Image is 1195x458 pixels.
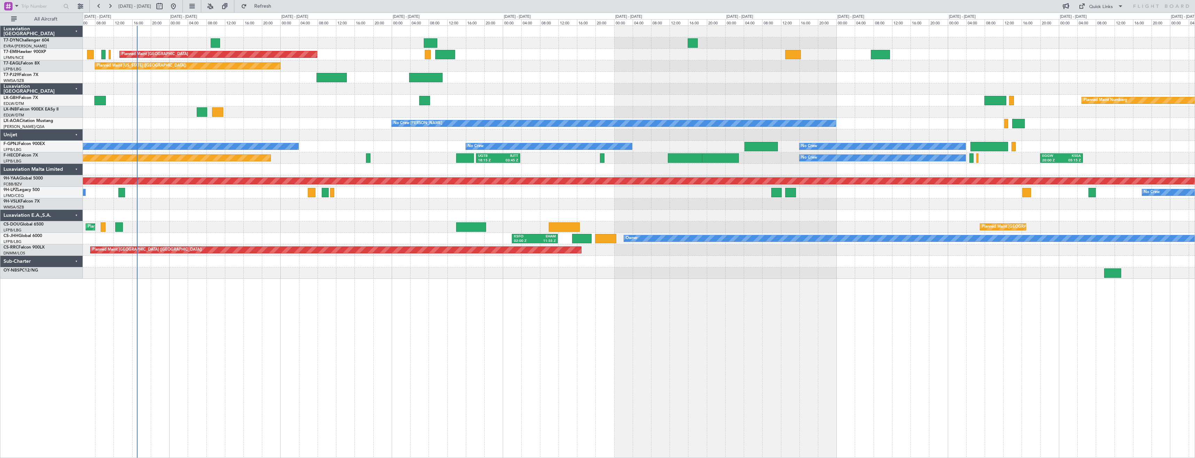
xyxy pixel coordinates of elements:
div: 04:00 [299,19,318,25]
div: 20:00 [595,19,614,25]
div: 12:00 [781,19,799,25]
div: [DATE] - [DATE] [1060,14,1087,20]
div: 04:00 [855,19,873,25]
div: [DATE] - [DATE] [615,14,642,20]
div: 04:00 [966,19,985,25]
div: 00:00 [280,19,299,25]
div: 08:00 [540,19,559,25]
a: [PERSON_NAME]/QSA [3,124,45,129]
div: 04:00 [633,19,651,25]
a: T7-DYNChallenger 604 [3,38,49,43]
div: No Crew [468,141,484,152]
div: 20:00 [484,19,503,25]
a: LFPB/LBG [3,147,22,152]
div: Quick Links [1089,3,1113,10]
span: CS-JHH [3,234,18,238]
div: 20:00 [1040,19,1059,25]
div: 03:45 Z [498,158,518,163]
a: EDLW/DTM [3,113,24,118]
div: KSFO [514,234,535,239]
div: 20:00 [262,19,280,25]
a: LFPB/LBG [3,239,22,244]
a: LX-AOACitation Mustang [3,119,53,123]
div: 00:00 [503,19,521,25]
div: 08:00 [429,19,447,25]
div: [DATE] - [DATE] [393,14,420,20]
span: 9H-VSLK [3,199,21,204]
div: 04:00 [188,19,206,25]
div: Owner [626,233,638,244]
button: Quick Links [1075,1,1127,12]
div: [DATE] - [DATE] [504,14,531,20]
div: 08:00 [206,19,225,25]
span: LX-GBH [3,96,19,100]
div: No Crew [801,141,817,152]
a: 9H-YAAGlobal 5000 [3,176,43,181]
span: 9H-YAA [3,176,19,181]
div: 16:00 [132,19,151,25]
div: 00:00 [614,19,633,25]
a: WMSA/SZB [3,78,24,83]
div: 00:00 [169,19,188,25]
div: 05:15 Z [1061,158,1081,163]
div: 08:00 [651,19,670,25]
div: EGGW [1042,154,1062,159]
div: 04:00 [744,19,762,25]
div: 12:00 [892,19,911,25]
div: 00:00 [1059,19,1077,25]
span: LX-INB [3,107,17,112]
a: DNMM/LOS [3,251,25,256]
div: 16:00 [1022,19,1040,25]
a: LX-GBHFalcon 7X [3,96,38,100]
span: Refresh [248,4,278,9]
div: 16:00 [466,19,484,25]
span: T7-DYN [3,38,19,43]
a: F-HECDFalcon 7X [3,153,38,158]
span: LX-AOA [3,119,19,123]
div: [DATE] - [DATE] [726,14,753,20]
div: 20:00 [818,19,836,25]
span: T7-PJ29 [3,73,19,77]
div: No Crew [801,153,817,163]
div: 08:00 [1096,19,1114,25]
a: CS-DOUGlobal 6500 [3,222,44,227]
div: [DATE] - [DATE] [837,14,864,20]
span: F-HECD [3,153,19,158]
div: 18:15 Z [478,158,498,163]
div: 00:00 [392,19,410,25]
div: Planned Maint [US_STATE] ([GEOGRAPHIC_DATA]) [97,61,186,71]
span: CS-RRC [3,245,18,250]
a: T7-EMIHawker 900XP [3,50,46,54]
div: EHAM [535,234,556,239]
button: All Aircraft [8,14,76,25]
div: 04:00 [410,19,429,25]
div: 12:00 [447,19,466,25]
a: T7-PJ29Falcon 7X [3,73,38,77]
div: 16:00 [354,19,373,25]
div: Planned Maint [GEOGRAPHIC_DATA] ([GEOGRAPHIC_DATA]) [92,245,202,255]
div: 02:00 Z [514,239,535,244]
a: FCBB/BZV [3,182,22,187]
div: [DATE] - [DATE] [281,14,308,20]
div: Planned Maint [GEOGRAPHIC_DATA] [122,49,188,60]
div: 00:00 [725,19,744,25]
div: 11:55 Z [535,239,556,244]
a: EDLW/DTM [3,101,24,106]
span: T7-EMI [3,50,17,54]
a: F-GPNJFalcon 900EX [3,142,45,146]
span: OY-NBS [3,268,19,273]
div: 00:00 [948,19,966,25]
a: EVRA/[PERSON_NAME] [3,44,47,49]
div: UGTB [478,154,498,159]
button: Refresh [238,1,280,12]
div: 16:00 [1133,19,1151,25]
span: 9H-LPZ [3,188,17,192]
div: 16:00 [688,19,706,25]
div: Planned Maint Nurnberg [1084,95,1127,106]
div: 08:00 [985,19,1003,25]
div: 04:00 [77,19,95,25]
a: 9H-LPZLegacy 500 [3,188,40,192]
div: 20:00 [1151,19,1170,25]
input: Trip Number [21,1,61,12]
span: F-GPNJ [3,142,18,146]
